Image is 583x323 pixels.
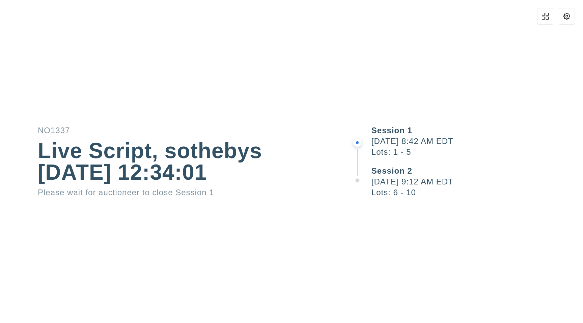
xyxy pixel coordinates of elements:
div: [DATE] 8:42 AM EDT [371,137,583,145]
div: NO1337 [38,126,312,135]
div: Lots: 1 - 5 [371,148,583,156]
div: Lots: 6 - 10 [371,188,583,197]
div: Live Script, sothebys [DATE] 12:34:01 [38,140,312,183]
div: Session 1 [371,126,583,135]
div: [DATE] 9:12 AM EDT [371,178,583,186]
div: Please wait for auctioneer to close Session 1 [38,188,312,197]
div: Session 2 [371,167,583,175]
